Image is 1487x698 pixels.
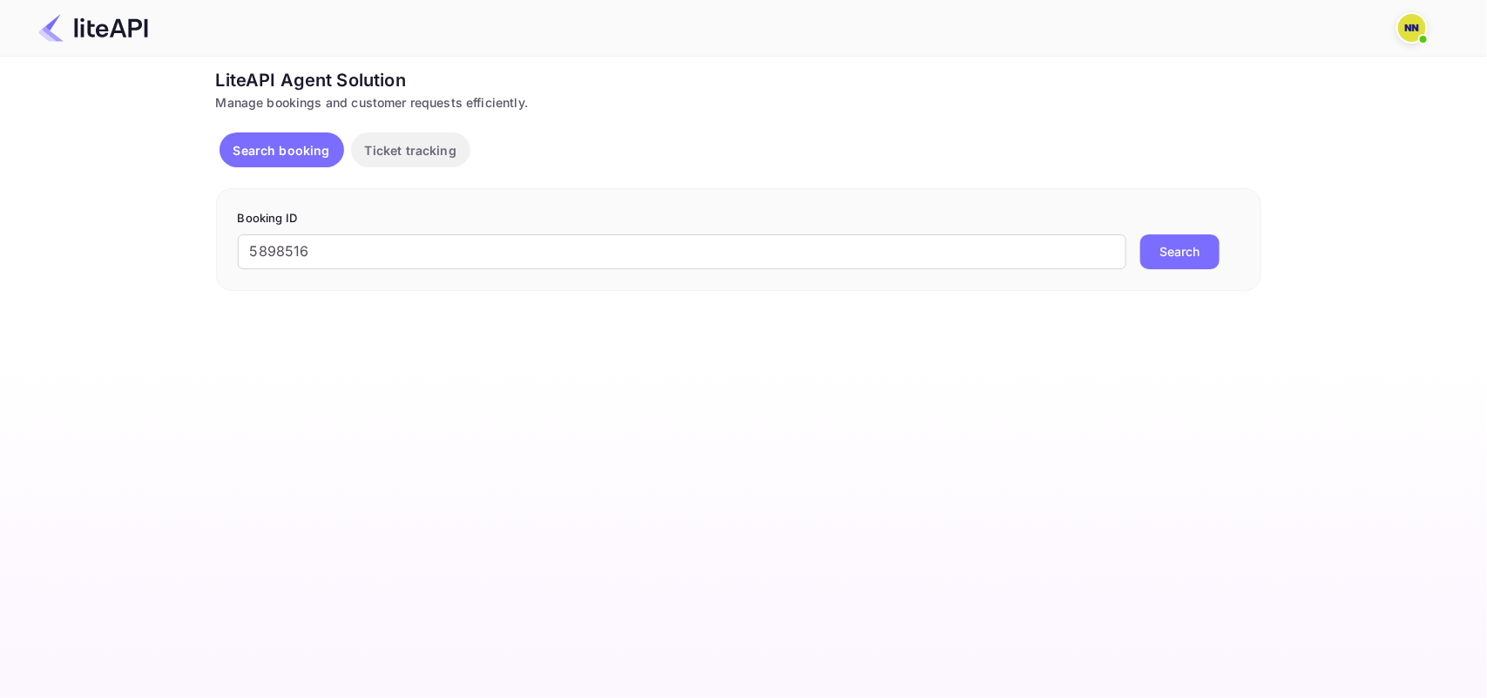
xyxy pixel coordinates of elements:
[216,93,1261,112] div: Manage bookings and customer requests efficiently.
[1140,234,1220,269] button: Search
[233,141,330,159] p: Search booking
[365,141,456,159] p: Ticket tracking
[216,67,1261,93] div: LiteAPI Agent Solution
[238,234,1126,269] input: Enter Booking ID (e.g., 63782194)
[238,210,1240,227] p: Booking ID
[1398,14,1426,42] img: N/A N/A
[38,14,148,42] img: LiteAPI Logo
